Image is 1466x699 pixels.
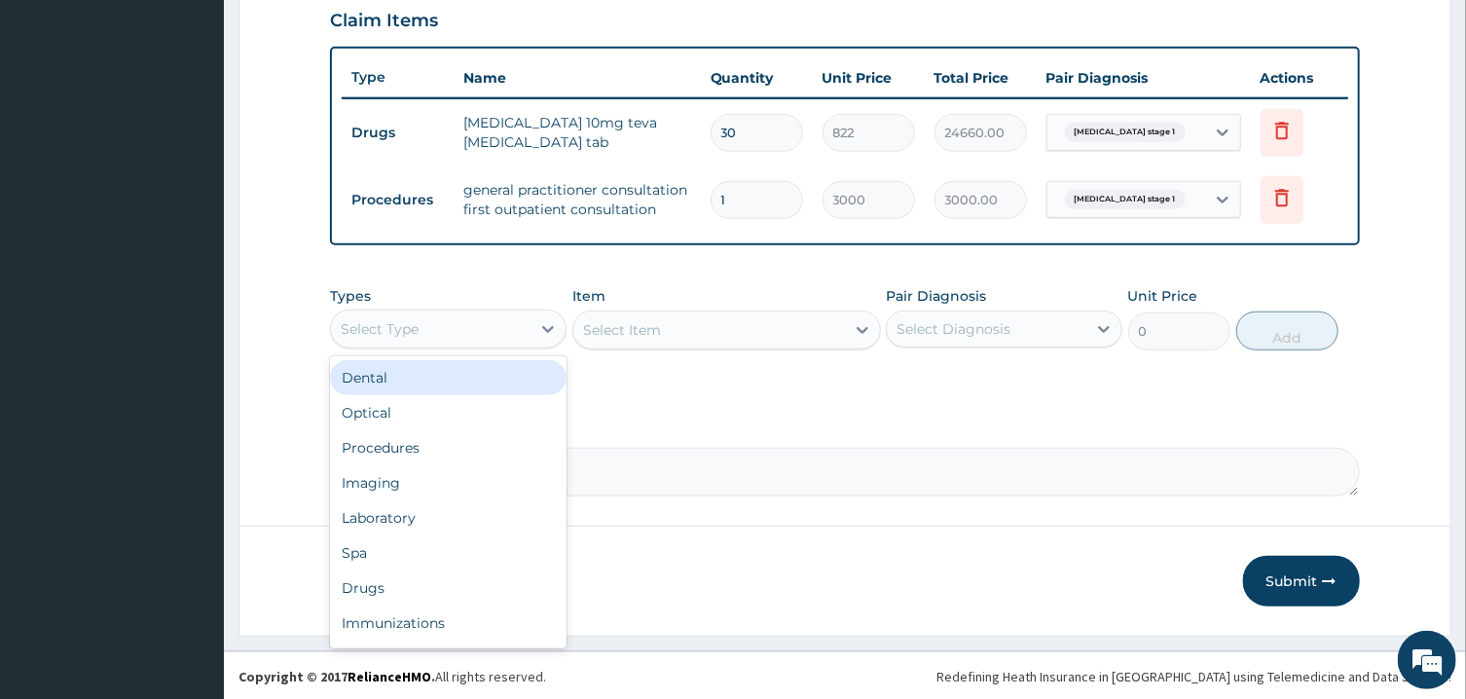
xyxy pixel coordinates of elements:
th: Name [454,58,700,97]
td: general practitioner consultation first outpatient consultation [454,170,700,229]
div: Chat with us now [101,109,327,134]
th: Pair Diagnosis [1037,58,1251,97]
div: Laboratory [330,500,567,535]
th: Actions [1251,58,1348,97]
th: Total Price [925,58,1037,97]
td: [MEDICAL_DATA] 10mg teva [MEDICAL_DATA] tab [454,103,700,162]
div: Spa [330,535,567,570]
td: Procedures [342,182,454,218]
img: d_794563401_company_1708531726252_794563401 [36,97,79,146]
a: RelianceHMO [348,668,431,685]
div: Procedures [330,430,567,465]
div: Imaging [330,465,567,500]
h3: Claim Items [330,11,438,32]
label: Item [572,286,605,306]
div: Immunizations [330,606,567,641]
span: We're online! [113,219,269,416]
label: Pair Diagnosis [886,286,986,306]
div: Minimize live chat window [319,10,366,56]
div: Others [330,641,567,676]
div: Optical [330,395,567,430]
th: Quantity [701,58,813,97]
button: Submit [1243,556,1360,607]
label: Types [330,288,371,305]
div: Select Type [341,319,419,339]
th: Unit Price [813,58,925,97]
span: [MEDICAL_DATA] stage 1 [1065,123,1186,142]
div: Dental [330,360,567,395]
button: Add [1236,312,1339,350]
label: Comment [330,421,1359,437]
div: Redefining Heath Insurance in [GEOGRAPHIC_DATA] using Telemedicine and Data Science! [936,667,1451,686]
div: Select Diagnosis [897,319,1010,339]
span: [MEDICAL_DATA] stage 1 [1065,190,1186,209]
div: Drugs [330,570,567,606]
td: Drugs [342,115,454,151]
textarea: Type your message and hit 'Enter' [10,480,371,548]
label: Unit Price [1128,286,1198,306]
strong: Copyright © 2017 . [238,668,435,685]
th: Type [342,59,454,95]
